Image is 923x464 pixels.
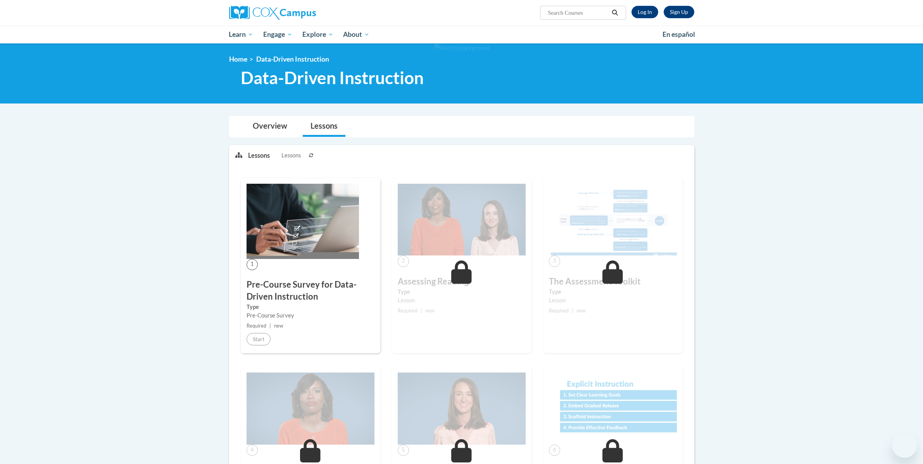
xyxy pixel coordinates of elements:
img: Section background [434,44,489,52]
div: Pre-Course Survey [247,311,374,320]
a: Home [229,55,247,63]
span: | [572,308,573,314]
span: Data-Driven Instruction [256,55,329,63]
span: 2 [398,255,409,267]
span: 3 [549,255,560,267]
a: Explore [297,26,338,43]
iframe: Button to launch messaging window [892,433,917,458]
label: Type [398,288,526,296]
span: new [274,323,283,329]
div: Main menu [217,26,706,43]
img: Course Image [247,184,359,259]
span: En español [662,30,695,38]
label: Type [549,288,677,296]
h3: Assessing Reading [398,276,526,288]
a: Register [664,6,694,18]
span: 6 [549,445,560,456]
img: Course Image [549,184,677,256]
span: Engage [263,30,292,39]
span: 5 [398,445,409,456]
span: Lessons [281,151,301,160]
a: Log In [631,6,658,18]
button: Search [609,8,621,17]
a: Cox Campus [229,6,376,20]
span: 4 [247,445,258,456]
p: Lessons [248,151,270,160]
img: Course Image [247,373,374,445]
span: | [269,323,271,329]
h3: The Assessment Toolkit [549,276,677,288]
a: Engage [258,26,297,43]
h3: Pre-Course Survey for Data-Driven Instruction [247,279,374,303]
span: new [425,308,435,314]
span: Data-Driven Instruction [241,67,424,88]
span: 1 [247,259,258,270]
span: Explore [302,30,333,39]
span: Required [398,308,418,314]
span: About [343,30,369,39]
span: new [576,308,586,314]
a: Overview [245,116,295,137]
a: En español [657,26,700,43]
button: Start [247,333,271,345]
a: About [338,26,374,43]
span: | [421,308,422,314]
div: Lesson [549,296,677,305]
span: Learn [229,30,253,39]
input: Search Courses [547,8,609,17]
img: Course Image [398,373,526,445]
span: Required [549,308,569,314]
div: Lesson [398,296,526,305]
span: Required [247,323,266,329]
a: Lessons [303,116,345,137]
img: Cox Campus [229,6,316,20]
label: Type [247,303,374,311]
img: Course Image [398,184,526,256]
a: Learn [224,26,259,43]
img: Course Image [549,373,677,445]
